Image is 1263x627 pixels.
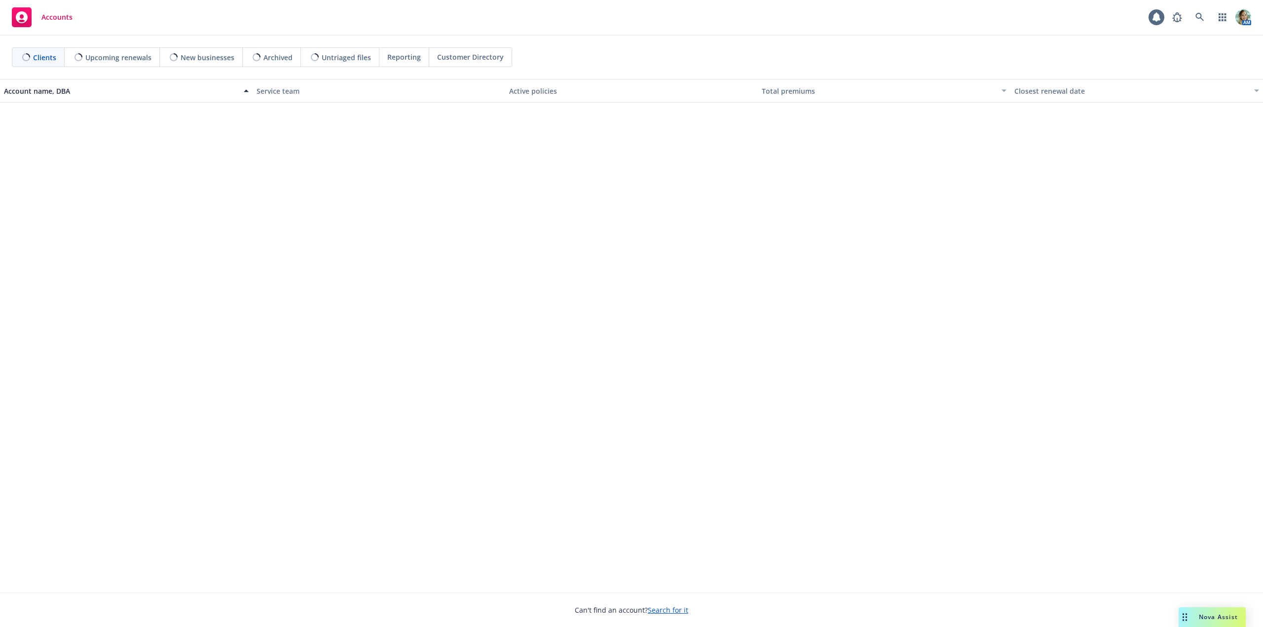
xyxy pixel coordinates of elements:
[8,3,76,31] a: Accounts
[758,79,1010,103] button: Total premiums
[1167,7,1187,27] a: Report a Bug
[263,52,293,63] span: Archived
[4,86,238,96] div: Account name, DBA
[1199,613,1238,621] span: Nova Assist
[575,605,688,615] span: Can't find an account?
[85,52,151,63] span: Upcoming renewals
[1179,607,1191,627] div: Drag to move
[1235,9,1251,25] img: photo
[509,86,754,96] div: Active policies
[387,52,421,62] span: Reporting
[181,52,234,63] span: New businesses
[1014,86,1248,96] div: Closest renewal date
[648,605,688,615] a: Search for it
[1010,79,1263,103] button: Closest renewal date
[1179,607,1246,627] button: Nova Assist
[322,52,371,63] span: Untriaged files
[1190,7,1210,27] a: Search
[41,13,73,21] span: Accounts
[257,86,501,96] div: Service team
[437,52,504,62] span: Customer Directory
[253,79,505,103] button: Service team
[33,52,56,63] span: Clients
[762,86,996,96] div: Total premiums
[505,79,758,103] button: Active policies
[1213,7,1232,27] a: Switch app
